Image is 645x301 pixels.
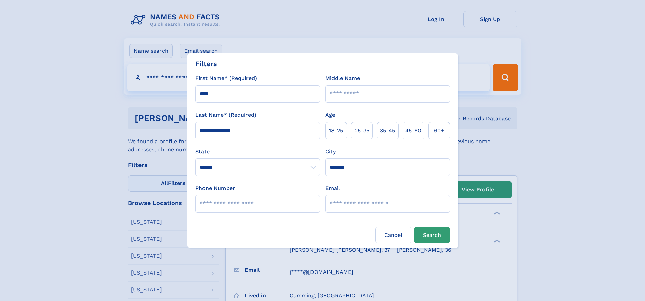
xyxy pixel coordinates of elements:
[414,227,450,243] button: Search
[329,127,343,135] span: 18‑25
[354,127,369,135] span: 25‑35
[434,127,444,135] span: 60+
[195,111,256,119] label: Last Name* (Required)
[380,127,395,135] span: 35‑45
[405,127,421,135] span: 45‑60
[195,74,257,82] label: First Name* (Required)
[325,148,336,156] label: City
[325,74,360,82] label: Middle Name
[325,111,335,119] label: Age
[195,184,235,192] label: Phone Number
[325,184,340,192] label: Email
[375,227,411,243] label: Cancel
[195,148,320,156] label: State
[195,59,217,69] div: Filters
